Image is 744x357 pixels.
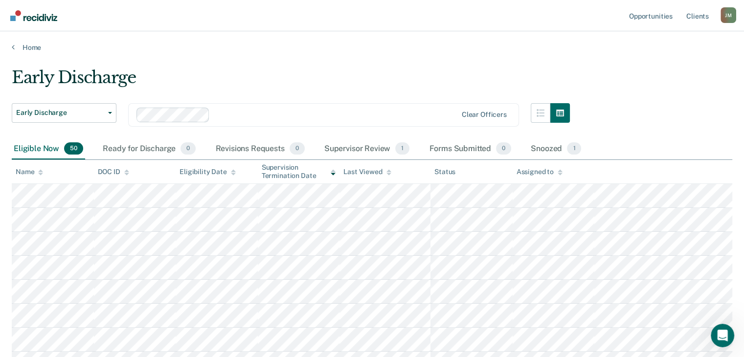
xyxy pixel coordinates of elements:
[16,168,43,176] div: Name
[12,67,570,95] div: Early Discharge
[721,7,736,23] div: J M
[12,103,116,123] button: Early Discharge
[395,142,409,155] span: 1
[213,138,306,160] div: Revisions Requests0
[496,142,511,155] span: 0
[12,43,732,52] a: Home
[427,138,513,160] div: Forms Submitted0
[322,138,412,160] div: Supervisor Review1
[10,10,57,21] img: Recidiviz
[101,138,198,160] div: Ready for Discharge0
[16,109,104,117] span: Early Discharge
[262,163,336,180] div: Supervision Termination Date
[529,138,583,160] div: Snoozed1
[721,7,736,23] button: Profile dropdown button
[567,142,581,155] span: 1
[180,142,196,155] span: 0
[434,168,455,176] div: Status
[711,324,734,347] iframe: Intercom live chat
[290,142,305,155] span: 0
[517,168,563,176] div: Assigned to
[98,168,129,176] div: DOC ID
[64,142,83,155] span: 50
[12,138,85,160] div: Eligible Now50
[343,168,391,176] div: Last Viewed
[462,111,507,119] div: Clear officers
[180,168,236,176] div: Eligibility Date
